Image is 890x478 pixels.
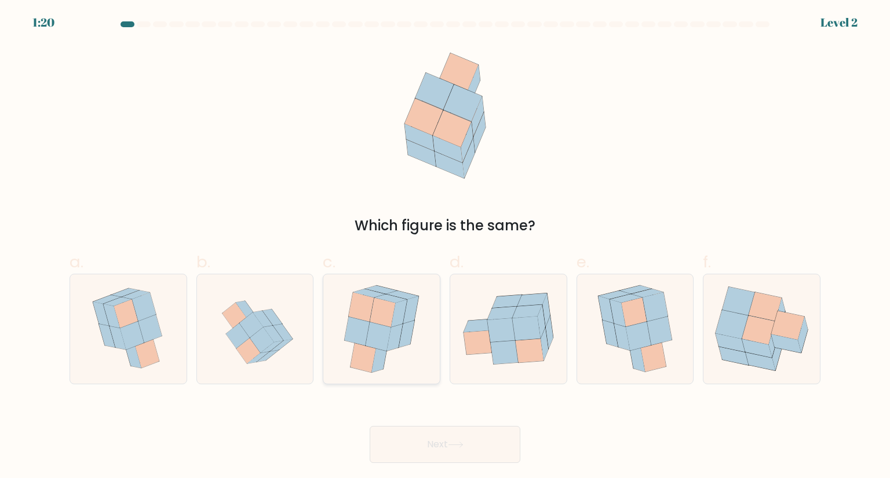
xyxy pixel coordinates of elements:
span: e. [577,251,589,273]
span: b. [196,251,210,273]
span: d. [450,251,464,273]
div: Which figure is the same? [76,215,814,236]
span: a. [70,251,83,273]
div: Level 2 [820,14,858,31]
span: c. [323,251,335,273]
div: 1:20 [32,14,54,31]
button: Next [370,426,520,463]
span: f. [703,251,711,273]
